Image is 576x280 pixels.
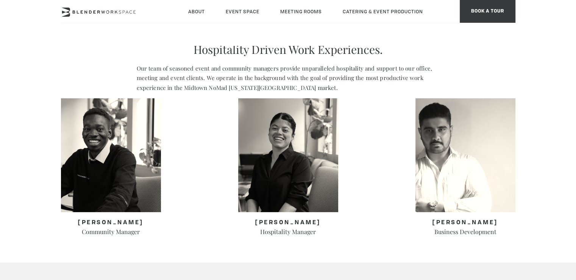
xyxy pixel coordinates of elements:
[238,220,338,226] h3: [PERSON_NAME]
[61,220,161,226] h3: [PERSON_NAME]
[538,244,576,280] iframe: Chat Widget
[238,228,338,235] h4: Hospitality Manager
[194,42,383,56] h2: Hospitality Driven Work Experiences.
[415,220,515,226] h3: [PERSON_NAME]
[137,64,440,93] p: Our team of seasoned event and community managers provide unparalleled hospitality and support to...
[61,228,161,235] h4: Community Manager
[415,228,515,235] h4: Business Development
